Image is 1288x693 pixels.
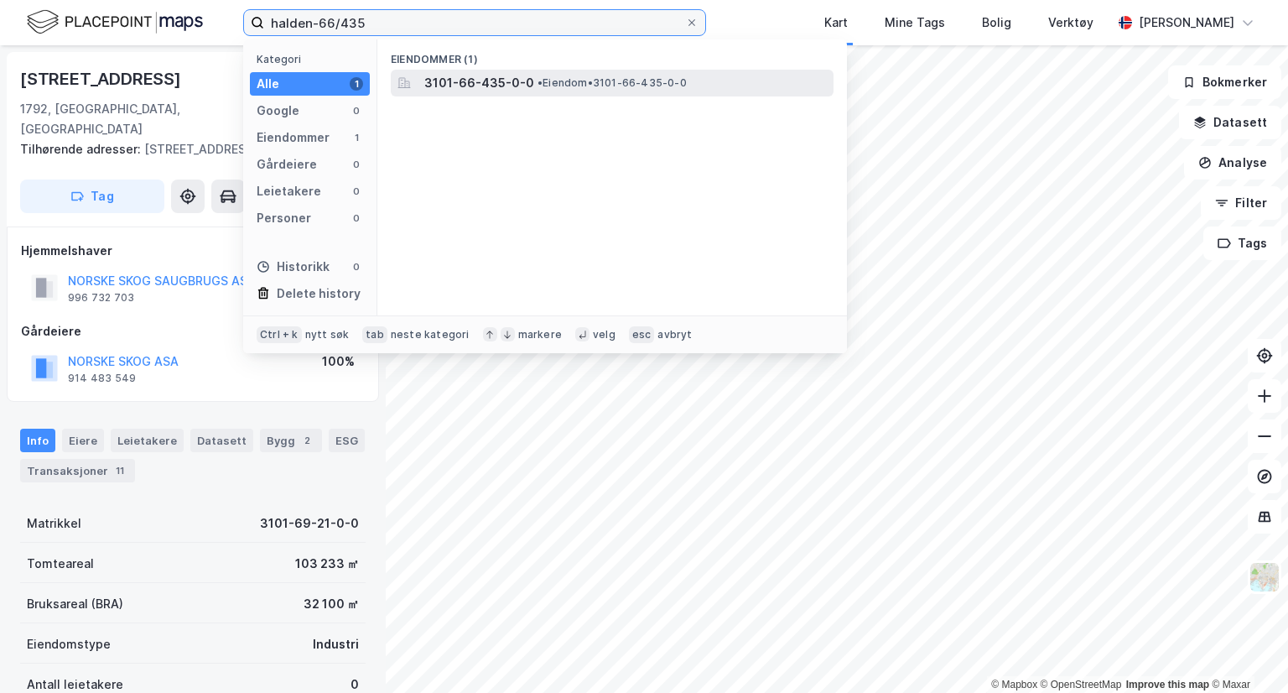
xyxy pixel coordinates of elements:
div: Hjemmelshaver [21,241,365,261]
input: Søk på adresse, matrikkel, gårdeiere, leietakere eller personer [264,10,685,35]
div: Industri [313,634,359,654]
div: tab [362,326,387,343]
div: nytt søk [305,328,350,341]
div: Kategori [257,53,370,65]
div: 1 [350,77,363,91]
img: logo.f888ab2527a4732fd821a326f86c7f29.svg [27,8,203,37]
div: 0 [350,211,363,225]
div: Leietakere [257,181,321,201]
div: neste kategori [391,328,470,341]
div: Delete history [277,284,361,304]
div: Eiendommer [257,128,330,148]
div: Kart [824,13,848,33]
div: Bygg [260,429,322,452]
div: esc [629,326,655,343]
div: ESG [329,429,365,452]
a: Improve this map [1126,679,1209,690]
div: 0 [350,104,363,117]
div: 0 [350,158,363,171]
div: Leietakere [111,429,184,452]
button: Bokmerker [1168,65,1281,99]
button: Analyse [1184,146,1281,180]
div: 103 233 ㎡ [295,554,359,574]
div: Eiendomstype [27,634,111,654]
div: Alle [257,74,279,94]
div: Info [20,429,55,452]
button: Datasett [1179,106,1281,139]
div: Eiere [62,429,104,452]
div: 1 [350,131,363,144]
div: Kontrollprogram for chat [1204,612,1288,693]
button: Tag [20,180,164,213]
span: 3101-66-435-0-0 [424,73,534,93]
div: Matrikkel [27,513,81,534]
div: 100% [322,352,355,372]
img: Z [1249,561,1280,593]
div: 32 100 ㎡ [304,594,359,614]
div: Mine Tags [885,13,945,33]
div: Tomteareal [27,554,94,574]
div: [STREET_ADDRESS] [20,65,184,92]
span: Eiendom • 3101-66-435-0-0 [538,76,687,90]
div: 2 [299,432,315,449]
div: 996 732 703 [68,291,134,305]
a: Mapbox [991,679,1037,690]
div: velg [593,328,615,341]
button: Tags [1203,227,1281,260]
div: 0 [350,185,363,198]
div: Transaksjoner [20,459,135,482]
div: 1792, [GEOGRAPHIC_DATA], [GEOGRAPHIC_DATA] [20,99,254,139]
iframe: Chat Widget [1204,612,1288,693]
span: • [538,76,543,89]
div: [PERSON_NAME] [1139,13,1234,33]
div: Eiendommer (1) [377,39,847,70]
div: Bruksareal (BRA) [27,594,123,614]
div: [STREET_ADDRESS] [20,139,352,159]
div: Bolig [982,13,1011,33]
div: 3101-69-21-0-0 [260,513,359,534]
div: 914 483 549 [68,372,136,385]
div: Personer [257,208,311,228]
div: markere [518,328,562,341]
span: Tilhørende adresser: [20,142,144,156]
a: OpenStreetMap [1041,679,1122,690]
div: 11 [112,462,128,479]
div: avbryt [657,328,692,341]
button: Filter [1201,186,1281,220]
div: Gårdeiere [257,154,317,175]
div: Datasett [190,429,253,452]
div: Verktøy [1048,13,1093,33]
div: Google [257,101,299,121]
div: Historikk [257,257,330,277]
div: Ctrl + k [257,326,302,343]
div: 0 [350,260,363,274]
div: Gårdeiere [21,321,365,341]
